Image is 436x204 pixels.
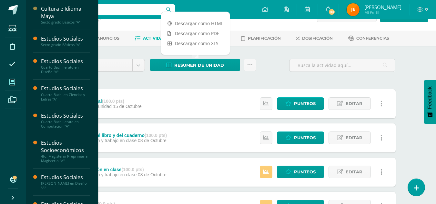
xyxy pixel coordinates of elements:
[41,120,90,129] div: Cuarto Bachillerato en Computación "A"
[356,36,389,41] span: Conferencias
[277,131,324,144] a: Punteos
[161,28,230,38] a: Descargar como PDF
[277,97,324,110] a: Punteos
[161,18,230,28] a: Descargar como HTML
[289,59,395,72] input: Busca la actividad aquí...
[294,98,316,110] span: Punteos
[328,8,335,15] span: 99
[161,38,230,48] a: Descargar como XLS
[74,172,137,177] span: Participación y trabajo en clase
[346,98,362,110] span: Editar
[174,59,224,71] span: Resumen de unidad
[346,132,362,144] span: Editar
[41,85,90,92] div: Estudios Sociales
[41,154,90,163] div: 4to. Magisterio Preprimaria Magisterio "A"
[41,139,90,163] a: Estudios Socioeconómicos4to. Magisterio Preprimaria Magisterio "A"
[74,99,141,104] div: Examen final
[41,43,90,47] div: Sexto grado Básicos "A"
[41,65,90,74] div: Cuarto Bachillerato en Diseño "A"
[427,86,433,109] span: Feedback
[30,4,175,15] input: Busca un usuario...
[41,35,90,47] a: Estudios SocialesSexto grado Básicos "A"
[41,92,90,102] div: Cuarto Bach. en Ciencias y Letras "A"
[41,20,90,24] div: Sexto grado Básicos "A"
[143,36,171,41] span: Actividades
[97,36,119,41] span: Anuncios
[41,112,90,129] a: Estudios SocialesCuarto Bachillerato en Computación "A"
[41,85,90,101] a: Estudios SocialesCuarto Bach. en Ciencias y Letras "A"
[74,133,167,138] div: Trabajos del libro y del cuaderno
[74,167,166,172] div: Participación en clase
[364,4,401,10] span: [PERSON_NAME]
[41,112,90,120] div: Estudios Sociales
[241,33,281,44] a: Planificación
[364,10,401,15] span: Mi Perfil
[296,33,333,44] a: Dosificación
[138,138,167,143] span: 08 de Octubre
[294,132,316,144] span: Punteos
[138,172,167,177] span: 08 de Octubre
[302,36,333,41] span: Dosificación
[347,3,360,16] img: 962c767266edd2fdb3c7b27e8a0b0a7e.png
[145,133,167,138] strong: (100.0 pts)
[41,139,90,154] div: Estudios Socioeconómicos
[294,166,316,178] span: Punteos
[135,33,171,44] a: Actividades
[277,166,324,178] a: Punteos
[248,36,281,41] span: Planificación
[41,174,90,181] div: Estudios Sociales
[41,174,90,190] a: Estudios Sociales[PERSON_NAME] en Diseño "A"
[346,166,362,178] span: Editar
[113,104,142,109] span: 15 de Octubre
[424,80,436,124] button: Feedback - Mostrar encuesta
[41,5,90,24] a: Cultura e Idioma MayaSexto grado Básicos "A"
[72,59,127,71] span: Unidad 4
[74,138,137,143] span: Participación y trabajo en clase
[121,167,144,172] strong: (100.0 pts)
[348,33,389,44] a: Conferencias
[67,59,145,71] a: Unidad 4
[150,59,240,71] a: Resumen de unidad
[41,5,90,20] div: Cultura e Idioma Maya
[41,58,90,74] a: Estudios SocialesCuarto Bachillerato en Diseño "A"
[41,35,90,43] div: Estudios Sociales
[50,17,170,24] div: Sexto grado Básicos 'A'
[88,33,119,44] a: Anuncios
[41,58,90,65] div: Estudios Sociales
[102,99,124,104] strong: (100.0 pts)
[41,181,90,190] div: [PERSON_NAME] en Diseño "A"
